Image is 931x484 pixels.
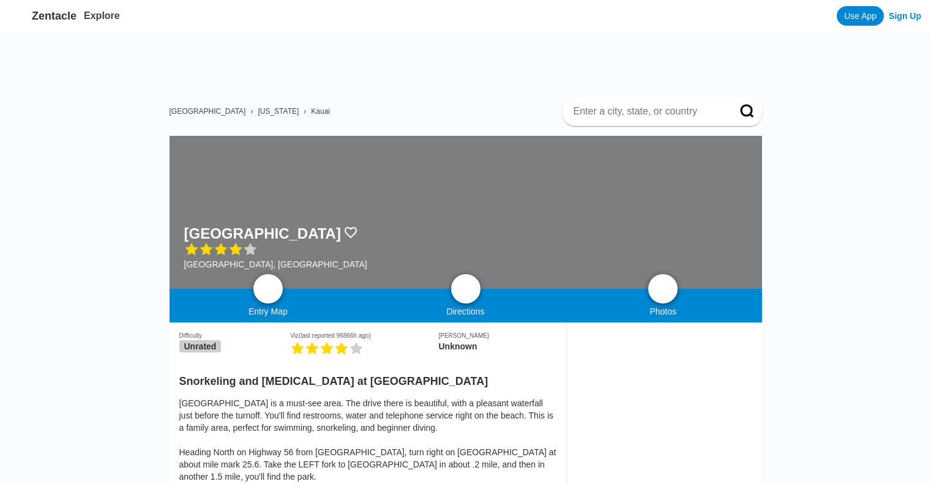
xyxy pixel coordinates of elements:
a: map [253,274,283,303]
div: Photos [564,307,762,316]
h1: [GEOGRAPHIC_DATA] [184,225,341,242]
img: photos [656,281,670,296]
a: Explore [84,10,120,21]
a: [GEOGRAPHIC_DATA] [170,107,246,116]
img: directions [458,281,473,296]
div: Unknown [438,341,556,351]
img: map [261,281,275,296]
a: photos [648,274,678,303]
span: › [250,107,253,116]
div: Entry Map [170,307,367,316]
div: [GEOGRAPHIC_DATA] is a must-see area. The drive there is beautiful, with a pleasant waterfall jus... [179,397,557,483]
span: Zentacle [32,10,77,23]
div: Directions [367,307,564,316]
a: [US_STATE] [258,107,299,116]
div: [PERSON_NAME] [438,332,556,339]
span: › [304,107,306,116]
input: Enter a city, state, or country [572,105,723,117]
a: Use App [837,6,884,26]
img: Zentacle logo [10,6,29,26]
span: Unrated [179,340,222,352]
div: [GEOGRAPHIC_DATA], [GEOGRAPHIC_DATA] [184,259,367,269]
div: Difficulty [179,332,291,339]
a: Kauai [311,107,330,116]
h2: Snorkeling and [MEDICAL_DATA] at [GEOGRAPHIC_DATA] [179,368,557,388]
div: Viz (last reported 96866h ago) [290,332,438,339]
a: Sign Up [889,11,921,21]
a: Zentacle logoZentacle [10,6,77,26]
